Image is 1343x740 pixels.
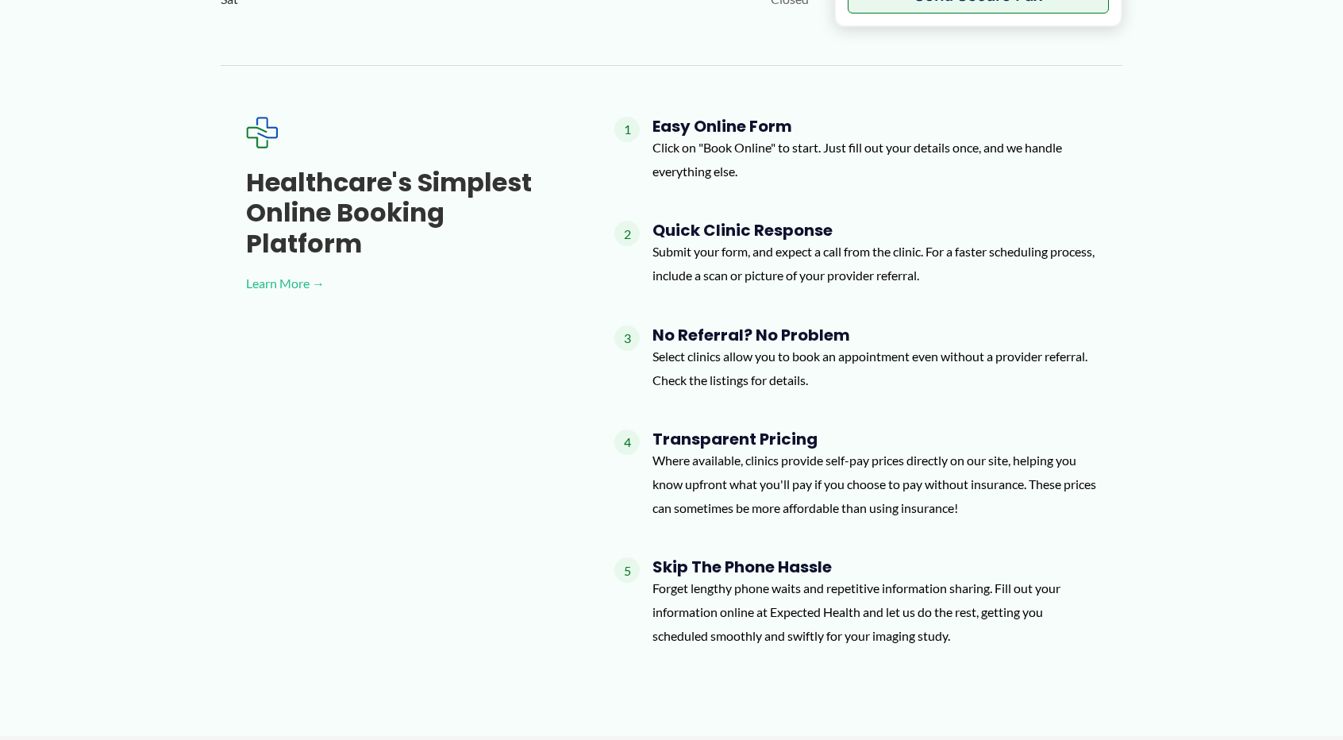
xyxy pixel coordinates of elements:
span: 4 [614,430,640,455]
h4: No Referral? No Problem [652,326,1097,345]
h4: Easy Online Form [652,117,1097,136]
p: Forget lengthy phone waits and repetitive information sharing. Fill out your information online a... [652,576,1097,647]
h4: Quick Clinic Response [652,221,1097,240]
p: Click on "Book Online" to start. Just fill out your details once, and we handle everything else. [652,136,1097,183]
span: 3 [614,326,640,351]
img: Expected Healthcare Logo [246,117,278,148]
h4: Skip the Phone Hassle [652,557,1097,576]
p: Submit your form, and expect a call from the clinic. For a faster scheduling process, include a s... [652,240,1097,287]
p: Select clinics allow you to book an appointment even without a provider referral. Check the listi... [652,345,1097,391]
a: Learn More → [246,272,564,295]
h3: Healthcare's simplest online booking platform [246,168,564,259]
h4: Transparent Pricing [652,430,1097,449]
span: 2 [614,221,640,246]
p: Where available, clinics provide self-pay prices directly on our site, helping you know upfront w... [652,449,1097,519]
span: 1 [614,117,640,142]
span: 5 [614,557,640,583]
